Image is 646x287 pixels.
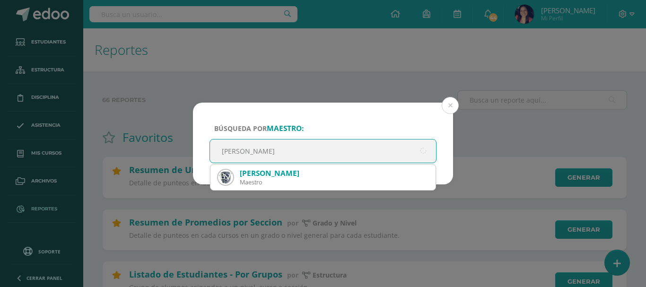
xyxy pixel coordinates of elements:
[442,97,459,114] button: Close (Esc)
[240,168,428,178] div: [PERSON_NAME]
[267,123,304,133] strong: maestro:
[214,124,304,133] span: Búsqueda por
[218,170,233,185] img: 065dfccafff6cc22795d8c7af1ef8873.png
[240,178,428,186] div: Maestro
[210,139,436,163] input: ej. Nicholas Alekzander, etc.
